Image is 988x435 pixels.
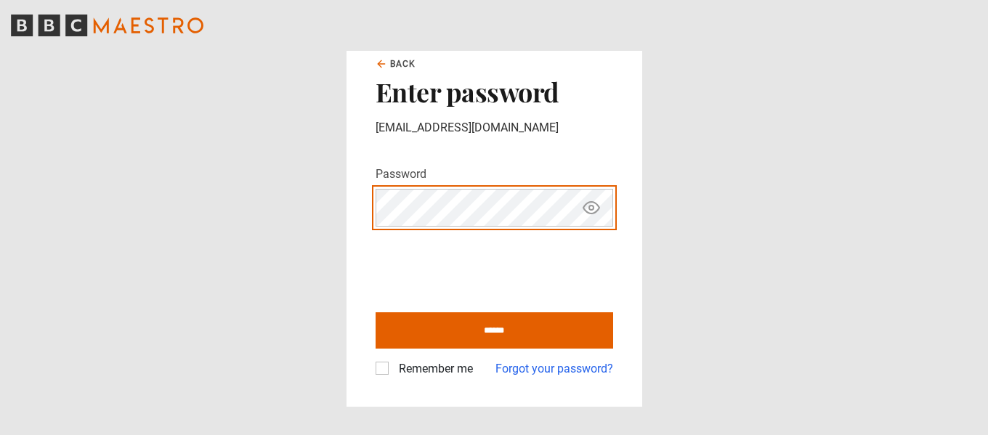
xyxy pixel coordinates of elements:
[376,57,416,70] a: Back
[579,195,604,221] button: Show password
[376,166,426,183] label: Password
[393,360,473,378] label: Remember me
[390,57,416,70] span: Back
[376,238,596,295] iframe: reCAPTCHA
[11,15,203,36] svg: BBC Maestro
[495,360,613,378] a: Forgot your password?
[376,119,613,137] p: [EMAIL_ADDRESS][DOMAIN_NAME]
[376,76,613,107] h2: Enter password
